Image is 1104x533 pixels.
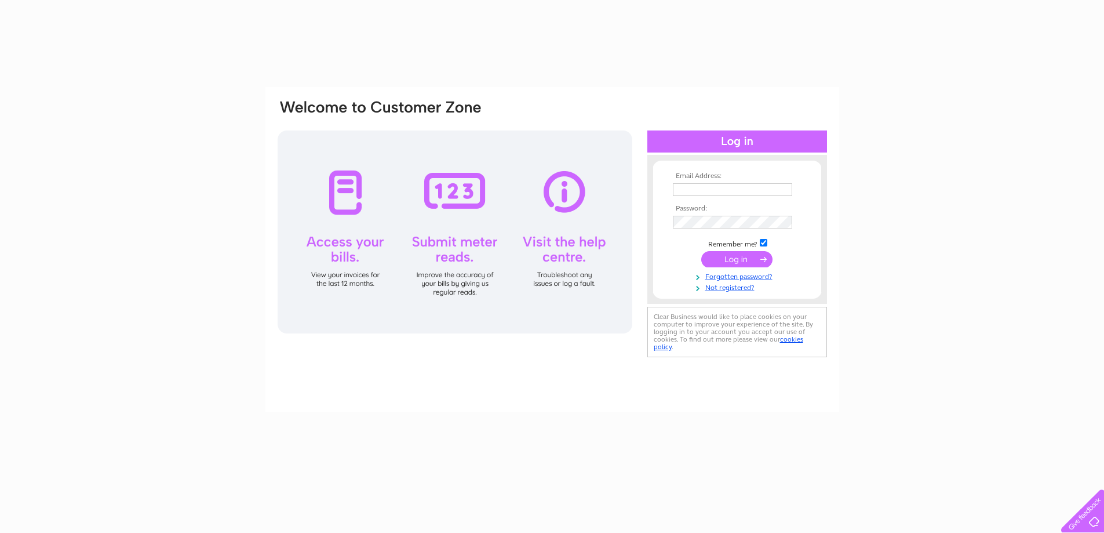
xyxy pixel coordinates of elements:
[673,281,804,292] a: Not registered?
[670,237,804,249] td: Remember me?
[647,307,827,357] div: Clear Business would like to place cookies on your computer to improve your experience of the sit...
[654,335,803,351] a: cookies policy
[701,251,773,267] input: Submit
[673,270,804,281] a: Forgotten password?
[670,172,804,180] th: Email Address:
[670,205,804,213] th: Password:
